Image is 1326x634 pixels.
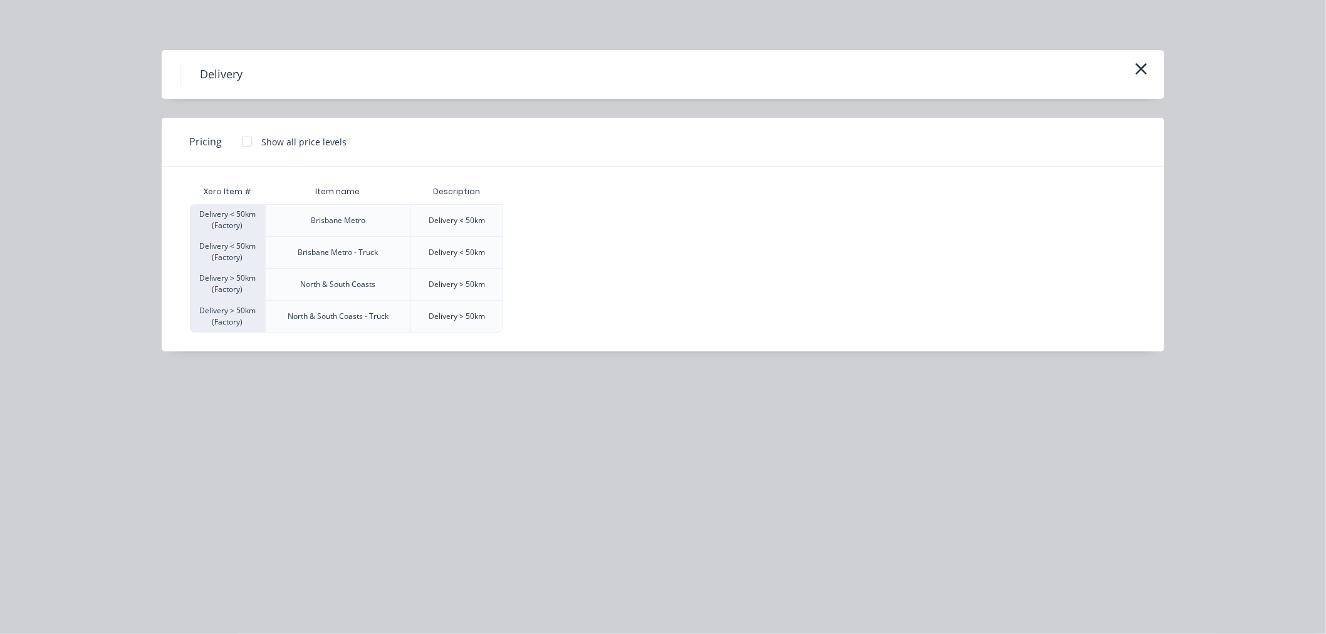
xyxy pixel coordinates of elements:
[190,179,265,204] div: Xero Item #
[180,63,261,86] h4: Delivery
[190,236,265,268] div: Delivery < 50km (Factory)
[311,215,365,226] div: Brisbane Metro
[190,300,265,333] div: Delivery > 50km (Factory)
[298,247,378,258] div: Brisbane Metro - Truck
[288,311,389,322] div: North & South Coasts - Truck
[189,134,222,149] span: Pricing
[306,176,370,207] div: Item name
[301,279,376,290] div: North & South Coasts
[429,215,485,226] div: Delivery < 50km
[190,204,265,236] div: Delivery < 50km (Factory)
[429,279,485,290] div: Delivery > 50km
[190,268,265,300] div: Delivery > 50km (Factory)
[423,176,490,207] div: Description
[429,247,485,258] div: Delivery < 50km
[261,135,347,148] div: Show all price levels
[429,311,485,322] div: Delivery > 50km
